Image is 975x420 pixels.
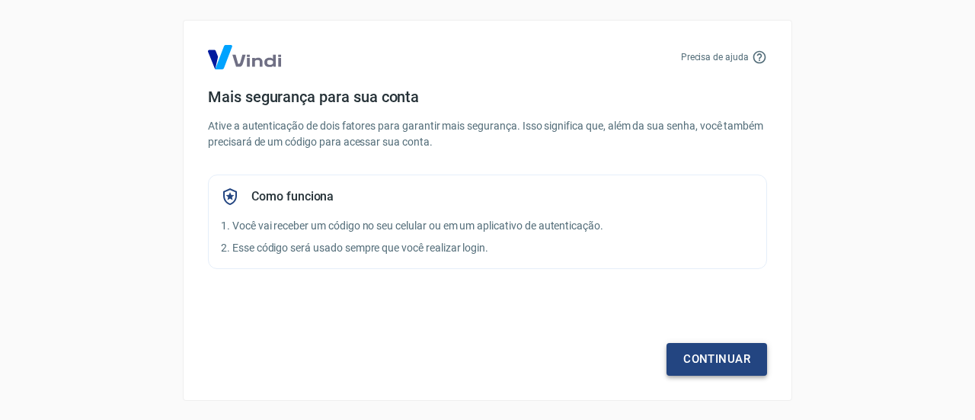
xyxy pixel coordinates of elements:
p: 1. Você vai receber um código no seu celular ou em um aplicativo de autenticação. [221,218,754,234]
a: Continuar [667,343,767,375]
h5: Como funciona [251,189,334,204]
img: Logo Vind [208,45,281,69]
p: Ative a autenticação de dois fatores para garantir mais segurança. Isso significa que, além da su... [208,118,767,150]
h4: Mais segurança para sua conta [208,88,767,106]
p: Precisa de ajuda [681,50,749,64]
p: 2. Esse código será usado sempre que você realizar login. [221,240,754,256]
